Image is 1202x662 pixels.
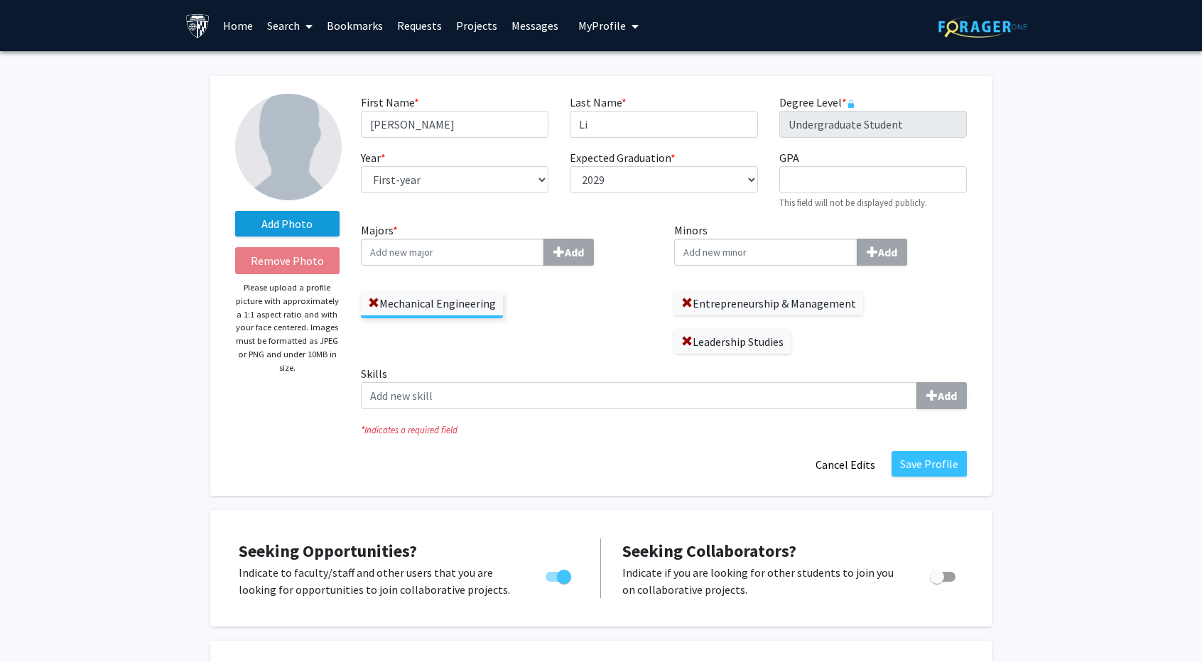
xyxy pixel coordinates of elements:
[11,598,60,651] iframe: Chat
[878,245,897,259] b: Add
[857,239,907,266] button: Minors
[674,222,967,266] label: Minors
[674,330,791,354] label: Leadership Studies
[449,1,504,50] a: Projects
[779,197,927,208] small: This field will not be displayed publicly.
[578,18,626,33] span: My Profile
[806,451,884,478] button: Cancel Edits
[540,564,579,585] div: Toggle
[361,382,917,409] input: SkillsAdd
[361,149,386,166] label: Year
[565,245,584,259] b: Add
[361,94,419,111] label: First Name
[185,13,210,38] img: Johns Hopkins University Logo
[504,1,565,50] a: Messages
[916,382,967,409] button: Skills
[361,239,544,266] input: Majors*Add
[570,94,627,111] label: Last Name
[543,239,594,266] button: Majors*
[239,540,417,562] span: Seeking Opportunities?
[622,540,796,562] span: Seeking Collaborators?
[235,94,342,200] img: Profile Picture
[779,149,799,166] label: GPA
[674,239,857,266] input: MinorsAdd
[361,222,654,266] label: Majors
[235,247,340,274] button: Remove Photo
[924,564,963,585] div: Toggle
[361,291,503,315] label: Mechanical Engineering
[779,94,855,111] label: Degree Level
[938,389,957,403] b: Add
[570,149,676,166] label: Expected Graduation
[892,451,967,477] button: Save Profile
[361,365,967,409] label: Skills
[235,281,340,374] p: Please upload a profile picture with approximately a 1:1 aspect ratio and with your face centered...
[390,1,449,50] a: Requests
[260,1,320,50] a: Search
[239,564,519,598] p: Indicate to faculty/staff and other users that you are looking for opportunities to join collabor...
[361,423,967,437] i: Indicates a required field
[674,291,863,315] label: Entrepreneurship & Management
[847,99,855,108] svg: This information is provided and automatically updated by Johns Hopkins University and is not edi...
[938,16,1027,38] img: ForagerOne Logo
[216,1,260,50] a: Home
[622,564,903,598] p: Indicate if you are looking for other students to join you on collaborative projects.
[235,211,340,237] label: AddProfile Picture
[320,1,390,50] a: Bookmarks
